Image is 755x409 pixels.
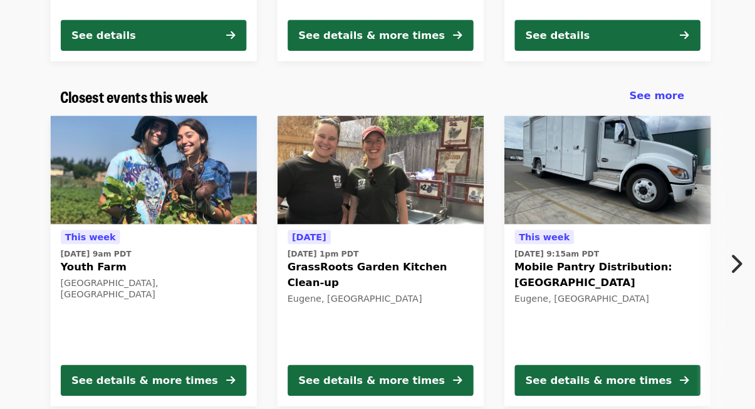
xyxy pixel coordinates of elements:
[65,124,265,229] img: Youth Farm organized by FOOD For Lane County
[75,93,219,115] span: Closest events this week
[299,236,333,247] span: [DATE]
[295,366,476,396] button: See details & more times
[506,124,706,229] img: Mobile Pantry Distribution: Bethel School District organized by FOOD For Lane County
[516,263,696,294] span: Mobile Pantry Distribution: [GEOGRAPHIC_DATA]
[75,252,143,263] time: [DATE] 9am PDT
[516,252,598,263] time: [DATE] 9:15am PDT
[516,366,696,396] button: See details & more times
[516,31,696,61] button: See details
[75,263,255,279] span: Youth Farm
[75,96,219,114] a: Closest events this week
[526,373,669,388] div: See details & more times
[236,374,244,386] i: arrow-right icon
[75,281,255,302] div: [GEOGRAPHIC_DATA], [GEOGRAPHIC_DATA]
[285,124,486,229] img: GrassRoots Garden Kitchen Clean-up organized by FOOD For Lane County
[516,296,696,307] div: Eugene, [GEOGRAPHIC_DATA]
[506,124,706,406] a: See details for "Mobile Pantry Distribution: Bethel School District"
[677,374,685,386] i: arrow-right icon
[65,96,691,114] div: Closest events this week
[295,252,364,263] time: [DATE] 1pm PDT
[75,31,255,61] button: See details
[295,31,476,61] button: See details & more times
[714,250,755,285] button: Next item
[627,97,680,112] a: See more
[79,236,128,247] span: This week
[456,40,465,51] i: arrow-right icon
[75,366,255,396] button: See details & more times
[520,236,570,247] span: This week
[306,38,448,53] div: See details & more times
[285,124,486,406] a: See details for "GrassRoots Garden Kitchen Clean-up"
[724,256,737,280] i: chevron-right icon
[456,374,465,386] i: arrow-right icon
[627,98,680,110] span: See more
[295,296,476,307] div: Eugene, [GEOGRAPHIC_DATA]
[526,38,589,53] div: See details
[236,40,244,51] i: arrow-right icon
[677,40,685,51] i: arrow-right icon
[85,38,148,53] div: See details
[85,373,227,388] div: See details & more times
[65,124,265,406] a: See details for "Youth Farm"
[295,263,476,294] span: GrassRoots Garden Kitchen Clean-up
[306,373,448,388] div: See details & more times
